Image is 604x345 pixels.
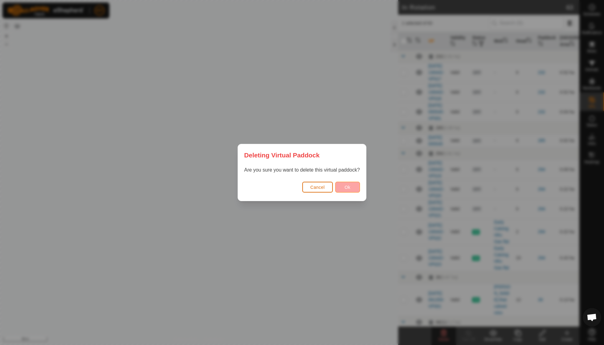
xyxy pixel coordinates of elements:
[335,182,360,193] button: Ok
[302,182,333,193] button: Cancel
[244,150,320,160] span: Deleting Virtual Paddock
[310,185,325,190] span: Cancel
[583,308,601,327] div: Open chat
[345,185,350,190] span: Ok
[244,166,360,174] p: Are you sure you want to delete this virtual paddock?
